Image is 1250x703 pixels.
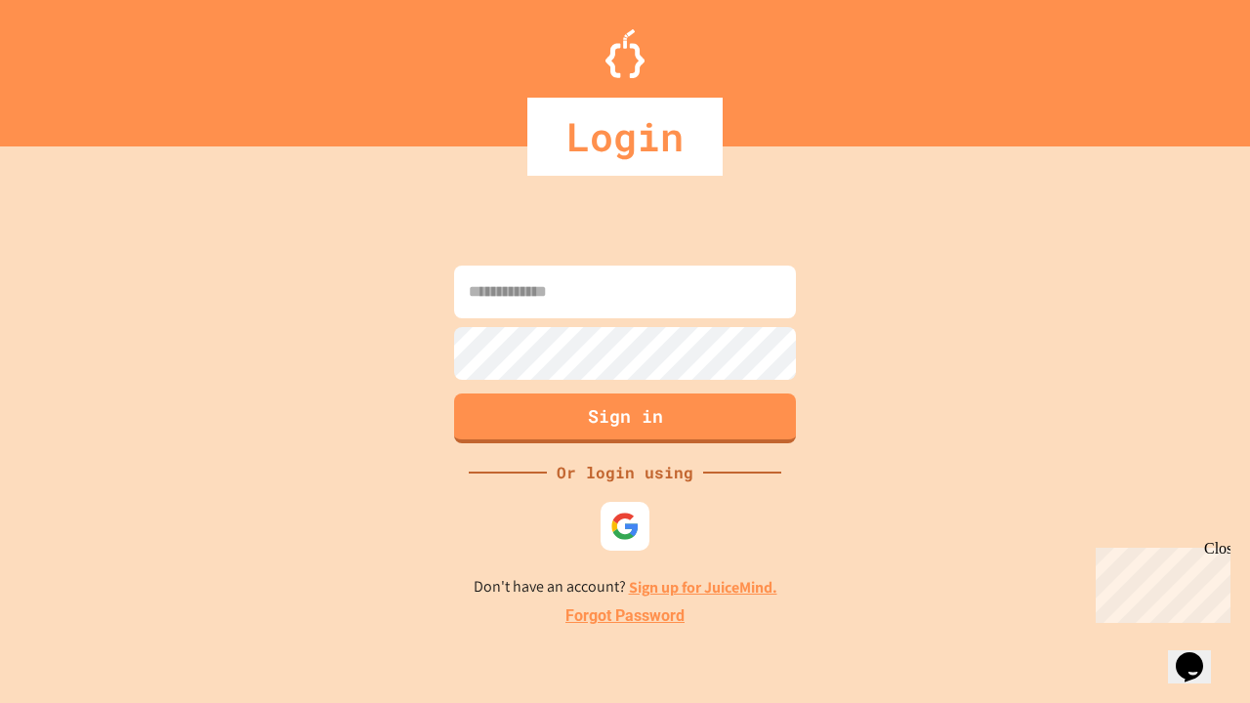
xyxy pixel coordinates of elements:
img: Logo.svg [605,29,645,78]
div: Login [527,98,723,176]
img: google-icon.svg [610,512,640,541]
button: Sign in [454,393,796,443]
iframe: chat widget [1088,540,1230,623]
a: Sign up for JuiceMind. [629,577,777,598]
a: Forgot Password [565,604,685,628]
iframe: chat widget [1168,625,1230,683]
div: Chat with us now!Close [8,8,135,124]
p: Don't have an account? [474,575,777,600]
div: Or login using [547,461,703,484]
